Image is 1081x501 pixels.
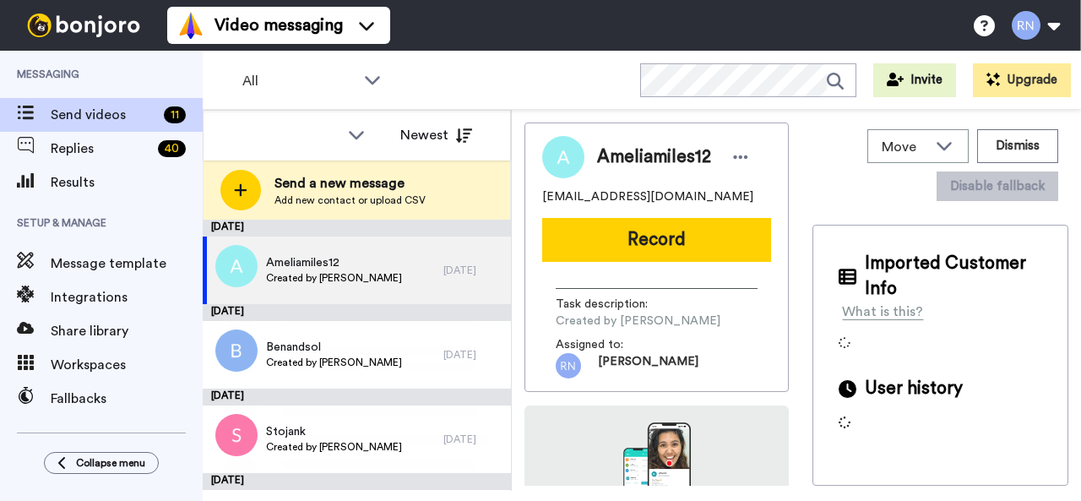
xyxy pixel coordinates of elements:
[865,376,963,401] span: User history
[215,329,258,372] img: b.png
[51,172,203,193] span: Results
[158,140,186,157] div: 40
[266,356,402,369] span: Created by [PERSON_NAME]
[215,414,258,456] img: s.png
[51,355,203,375] span: Workspaces
[598,353,698,378] span: [PERSON_NAME]
[215,245,258,287] img: a.png
[873,63,956,97] button: Invite
[937,172,1058,201] button: Disable fallback
[51,139,151,159] span: Replies
[266,254,402,271] span: Ameliamiles12
[76,456,145,470] span: Collapse menu
[51,105,157,125] span: Send videos
[977,129,1058,163] button: Dismiss
[443,264,502,277] div: [DATE]
[556,336,674,353] span: Assigned to:
[556,353,581,378] img: 88c16ca7-06b9-4087-b0ff-86a721884571.png
[542,218,771,262] button: Record
[556,313,720,329] span: Created by [PERSON_NAME]
[443,348,502,362] div: [DATE]
[242,71,356,91] span: All
[266,423,402,440] span: Stojank
[266,339,402,356] span: Benandsol
[882,137,927,157] span: Move
[215,14,343,37] span: Video messaging
[443,433,502,446] div: [DATE]
[266,271,402,285] span: Created by [PERSON_NAME]
[51,321,203,341] span: Share library
[865,251,1042,302] span: Imported Customer Info
[44,452,159,474] button: Collapse menu
[164,106,186,123] div: 11
[973,63,1071,97] button: Upgrade
[203,389,511,406] div: [DATE]
[842,302,923,322] div: What is this?
[51,287,203,308] span: Integrations
[51,389,203,409] span: Fallbacks
[388,118,485,152] button: Newest
[177,12,204,39] img: vm-color.svg
[274,193,426,207] span: Add new contact or upload CSV
[597,144,711,170] span: Ameliamiles12
[274,173,426,193] span: Send a new message
[542,136,584,178] img: Image of Ameliamiles12
[20,14,147,37] img: bj-logo-header-white.svg
[542,188,753,205] span: [EMAIL_ADDRESS][DOMAIN_NAME]
[203,473,511,490] div: [DATE]
[203,220,511,237] div: [DATE]
[556,296,674,313] span: Task description :
[203,304,511,321] div: [DATE]
[266,440,402,454] span: Created by [PERSON_NAME]
[51,253,203,274] span: Message template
